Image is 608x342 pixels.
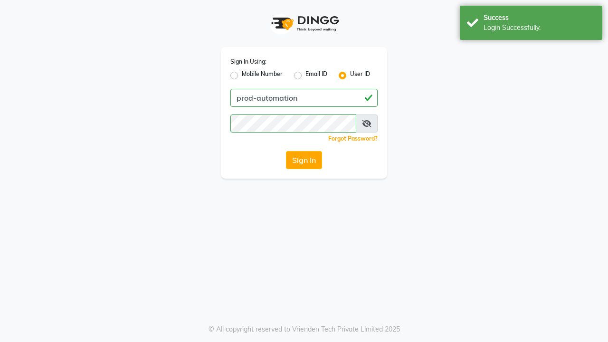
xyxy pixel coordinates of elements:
[484,23,595,33] div: Login Successfully.
[350,70,370,81] label: User ID
[286,151,322,169] button: Sign In
[230,114,356,133] input: Username
[328,135,378,142] a: Forgot Password?
[242,70,283,81] label: Mobile Number
[230,89,378,107] input: Username
[230,57,266,66] label: Sign In Using:
[266,9,342,38] img: logo1.svg
[484,13,595,23] div: Success
[305,70,327,81] label: Email ID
